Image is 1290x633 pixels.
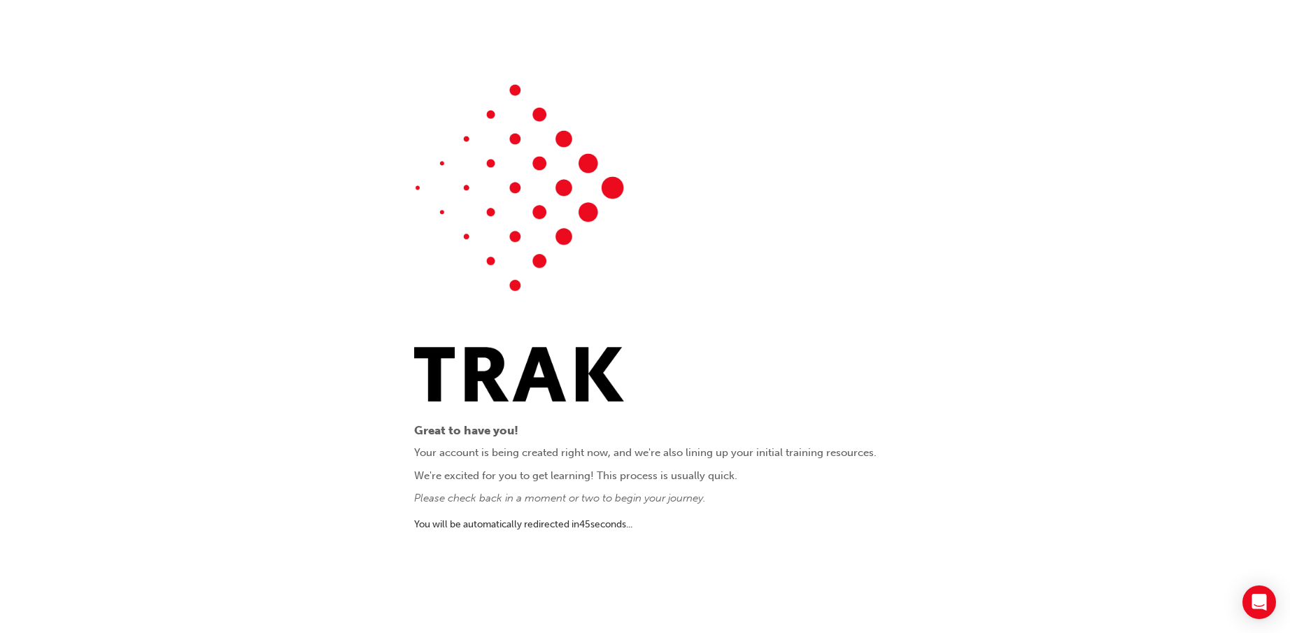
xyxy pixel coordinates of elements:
div: Open Intercom Messenger [1242,585,1276,619]
p: You will be automatically redirected in 45 second s ... [414,517,877,533]
p: We're excited for you to get learning! This process is usually quick. [414,468,877,484]
img: Trak [414,85,624,401]
p: Please check back in a moment or two to begin your journey. [414,490,877,506]
p: Your account is being created right now, and we're also lining up your initial training resources. [414,445,877,461]
p: Great to have you! [414,422,877,439]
